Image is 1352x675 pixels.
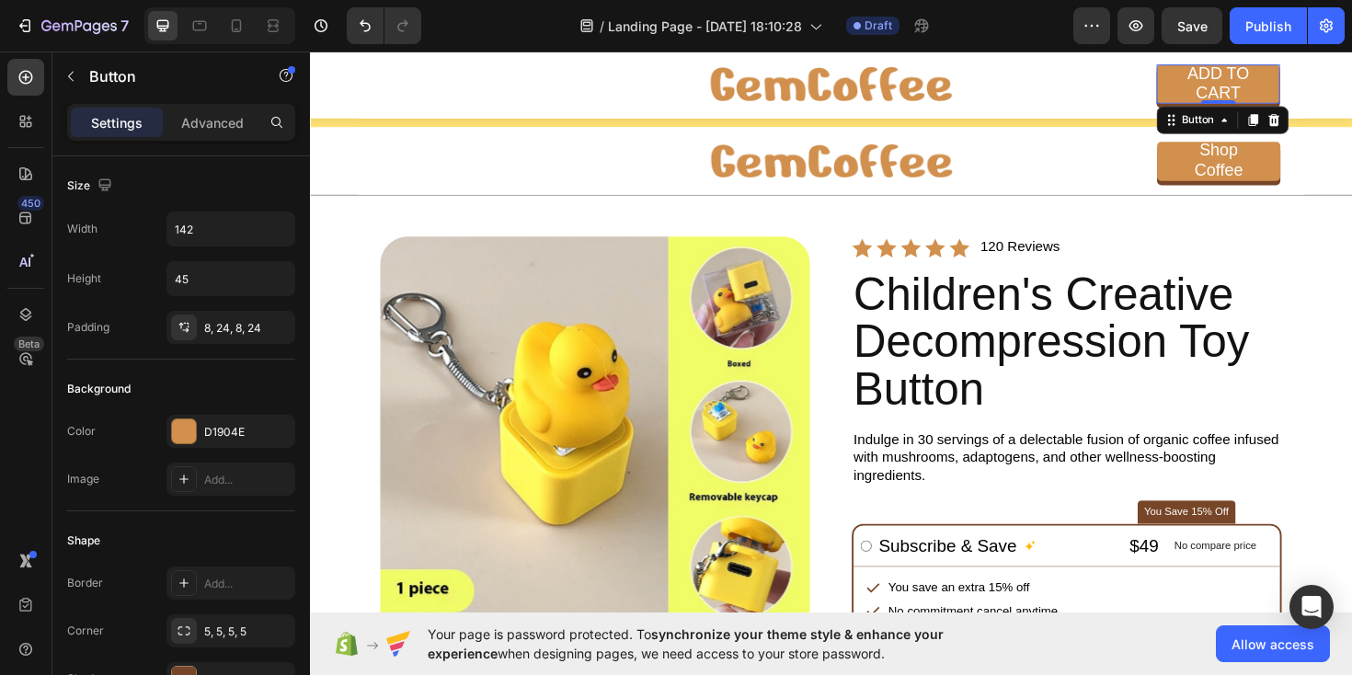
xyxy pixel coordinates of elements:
[613,585,792,604] p: No commitment cancel anytime
[1289,585,1334,629] div: Open Intercom Messenger
[1162,7,1222,44] button: Save
[204,424,291,440] div: D1904E
[67,221,97,237] div: Width
[1245,17,1291,36] div: Publish
[204,576,291,592] div: Add...
[89,65,246,87] p: Button
[919,97,1005,139] div: Shop Coffee
[428,624,1015,663] span: Your page is password protected. To when designing pages, we need access to your store password.
[67,575,103,591] div: Border
[1230,7,1307,44] button: Publish
[608,17,802,36] span: Landing Page - [DATE] 18:10:28
[613,560,792,579] p: You save an extra 15% off
[710,200,1027,218] p: 120 Reviews
[1216,625,1330,662] button: Allow access
[204,472,291,488] div: Add...
[600,17,604,36] span: /
[595,507,756,543] label: Subscribe & Save
[67,270,101,287] div: Height
[67,423,96,440] div: Color
[204,320,291,337] div: 8, 24, 8, 24
[14,337,44,351] div: Beta
[428,626,944,661] span: synchronize your theme style & enhance your experience
[7,7,137,44] button: 7
[67,471,99,487] div: Image
[920,66,961,83] div: Button
[167,262,294,295] input: Auto
[167,212,294,246] input: Auto
[67,623,104,639] div: Corner
[1177,18,1208,34] span: Save
[91,113,143,132] p: Settings
[868,514,899,536] p: $49
[915,520,1003,531] p: No compare price
[865,17,892,34] span: Draft
[574,233,1029,387] h2: Children's Creative Decompression Toy Button
[120,15,129,37] p: 7
[67,532,100,549] div: Shape
[424,100,680,136] img: gempages_581651773324788468-58af054e-af1d-4f1b-be7d-a5fca78bc806.png
[310,50,1352,614] iframe: Design area
[884,483,973,498] p: You Save 15% Off
[17,196,44,211] div: 450
[1232,635,1314,654] span: Allow access
[576,404,1027,461] p: Indulge in 30 servings of a delectable fusion of organic coffee infused with mushrooms, adaptogen...
[347,7,421,44] div: Undo/Redo
[67,381,131,397] div: Background
[67,319,109,336] div: Padding
[204,624,291,640] div: 5, 5, 5, 5
[67,174,116,199] div: Size
[181,113,244,132] p: Advanced
[897,97,1027,139] a: Shop Coffee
